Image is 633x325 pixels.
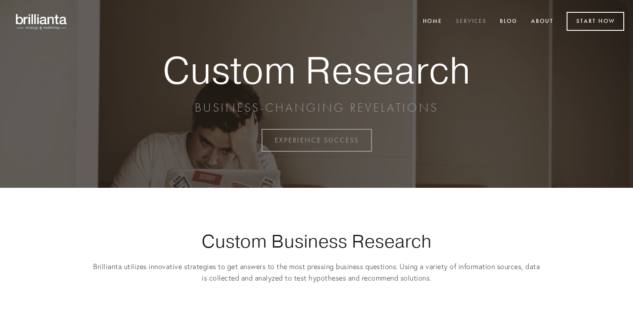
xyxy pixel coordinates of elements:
[120,49,513,91] strong: Custom Research
[525,15,559,29] a: About
[262,129,372,152] a: EXPERIENCE SUCCESS
[494,15,523,29] a: Blog
[567,12,624,31] a: Start Now
[9,9,75,34] img: brillianta - research, strategy, marketing
[92,230,541,252] h1: Custom Business Research
[92,261,541,284] p: Brillianta utilizes innovative strategies to get answers to the most pressing business questions....
[417,15,448,29] a: Home
[120,100,513,116] p: BUSINESS-CHANGING REVELATIONS
[450,15,492,29] a: Services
